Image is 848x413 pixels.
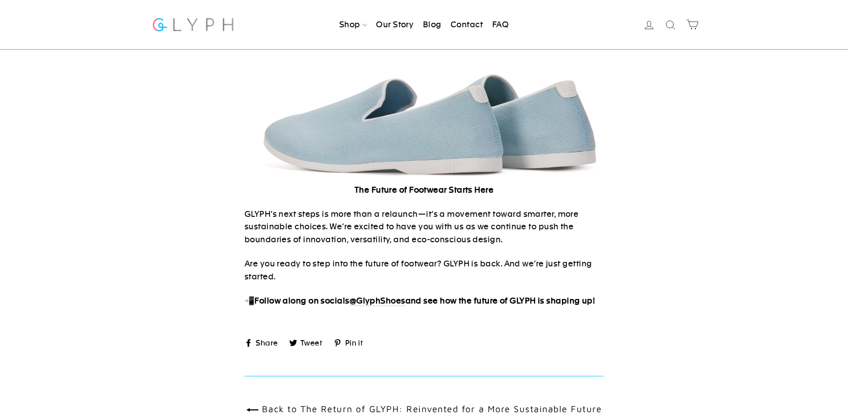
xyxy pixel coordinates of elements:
a: Blog [419,15,445,34]
img: Screenshot_2025-05-06_at_4.07.35_PM.png [245,31,603,184]
strong: The Future of Footwear Starts Here [354,185,494,194]
a: Our Story [372,15,417,34]
p: GLYPH’s next steps is more than a relaunch—it’s a movement toward smarter, more sustainable choic... [245,208,603,246]
a: Contact [447,15,486,34]
strong: GlyphShoes [356,296,405,305]
span: Tweet [299,339,329,347]
strong: and see how the future of GLYPH is shaping up! [405,296,595,305]
p: Are you ready to step into the future of footwear? GLYPH is back. And we’re just getting started. [245,257,603,283]
a: FAQ [489,15,512,34]
a: Shop [336,15,371,34]
ul: Primary [336,15,512,34]
p: 📲 [245,295,603,308]
iframe: Glyph - Referral program [836,168,848,245]
strong: Follow along on socials [254,296,356,306]
span: Pin it [344,339,370,347]
a: GlyphShoes [356,296,405,306]
a: @ [350,296,356,306]
span: Share [254,339,284,347]
img: Glyph [152,13,235,36]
